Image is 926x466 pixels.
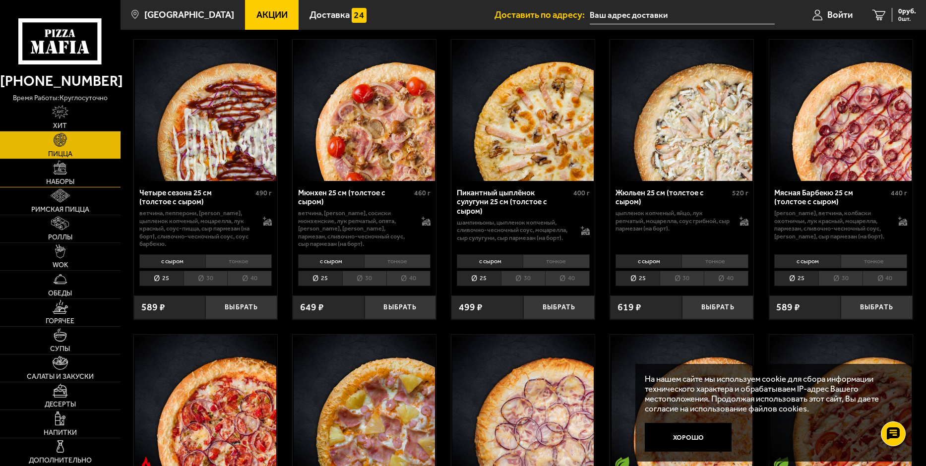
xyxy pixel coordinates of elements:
[841,254,907,268] li: тонкое
[616,209,730,233] p: цыпленок копченый, яйцо, лук репчатый, моцарелла, соус грибной, сыр пармезан (на борт).
[774,209,888,240] p: [PERSON_NAME], ветчина, колбаски охотничьи, лук красный, моцарелла, пармезан, сливочно-чесночный ...
[31,206,89,213] span: Римская пицца
[135,40,276,181] img: Четыре сезона 25 см (толстое с сыром)
[27,373,94,380] span: Салаты и закуски
[776,302,800,312] span: 589 ₽
[300,302,324,312] span: 649 ₽
[523,295,595,319] button: Выбрать
[139,254,205,268] li: с сыром
[298,209,412,248] p: ветчина, [PERSON_NAME], сосиски мюнхенские, лук репчатый, опята, [PERSON_NAME], [PERSON_NAME], па...
[451,40,595,181] a: Пикантный цыплёнок сулугуни 25 см (толстое с сыром)
[891,189,907,197] span: 440 г
[50,346,70,352] span: Супы
[144,10,234,20] span: [GEOGRAPHIC_DATA]
[309,10,350,20] span: Доставка
[293,40,436,181] a: Мюнхен 25 см (толстое с сыром)
[139,271,184,286] li: 25
[501,271,545,286] li: 30
[523,254,589,268] li: тонкое
[732,189,748,197] span: 520 г
[227,271,272,286] li: 40
[774,254,840,268] li: с сыром
[590,6,775,24] input: Ваш адрес доставки
[44,429,77,436] span: Напитки
[774,188,888,207] div: Мясная Барбекю 25 см (толстое с сыром)
[494,10,590,20] span: Доставить по адресу:
[827,10,853,20] span: Войти
[645,374,897,414] p: На нашем сайте мы используем cookie для сбора информации технического характера и обрабатываем IP...
[256,10,288,20] span: Акции
[352,8,366,22] img: 15daf4d41897b9f0e9f617042186c801.svg
[660,271,704,286] li: 30
[365,295,436,319] button: Выбрать
[48,234,72,241] span: Роллы
[459,302,483,312] span: 499 ₽
[184,271,228,286] li: 30
[645,423,732,452] button: Хорошо
[414,189,431,197] span: 460 г
[774,271,818,286] li: 25
[769,40,913,181] a: Мясная Барбекю 25 см (толстое с сыром)
[573,189,590,197] span: 400 г
[616,271,660,286] li: 25
[452,40,594,181] img: Пикантный цыплёнок сулугуни 25 см (толстое с сыром)
[45,401,76,408] span: Десерты
[616,254,681,268] li: с сыром
[298,188,412,207] div: Мюнхен 25 см (толстое с сыром)
[898,16,916,22] span: 0 шт.
[616,188,730,207] div: Жюльен 25 см (толстое с сыром)
[134,40,277,181] a: Четыре сезона 25 см (толстое с сыром)
[46,318,74,325] span: Горячее
[682,295,754,319] button: Выбрать
[364,254,431,268] li: тонкое
[53,122,67,129] span: Хит
[610,40,753,181] a: Жюльен 25 см (толстое с сыром)
[139,188,253,207] div: Четыре сезона 25 см (толстое с сыром)
[545,271,590,286] li: 40
[139,209,253,248] p: ветчина, пепперони, [PERSON_NAME], цыпленок копченый, моцарелла, лук красный, соус-пицца, сыр пар...
[46,178,74,185] span: Наборы
[386,271,431,286] li: 40
[457,271,501,286] li: 25
[342,271,386,286] li: 30
[841,295,913,319] button: Выбрать
[898,8,916,15] span: 0 руб.
[48,290,72,297] span: Обеды
[53,262,68,269] span: WOK
[457,219,571,242] p: шампиньоны, цыпленок копченый, сливочно-чесночный соус, моцарелла, сыр сулугуни, сыр пармезан (на...
[457,254,523,268] li: с сыром
[617,302,641,312] span: 619 ₽
[205,254,272,268] li: тонкое
[205,295,277,319] button: Выбрать
[818,271,863,286] li: 30
[612,40,753,181] img: Жюльен 25 см (толстое с сыром)
[863,271,907,286] li: 40
[704,271,748,286] li: 40
[141,302,165,312] span: 589 ₽
[29,457,92,464] span: Дополнительно
[770,40,912,181] img: Мясная Барбекю 25 см (толстое с сыром)
[298,271,342,286] li: 25
[294,40,435,181] img: Мюнхен 25 см (толстое с сыром)
[298,254,364,268] li: с сыром
[255,189,272,197] span: 490 г
[48,151,72,158] span: Пицца
[457,188,571,216] div: Пикантный цыплёнок сулугуни 25 см (толстое с сыром)
[681,254,748,268] li: тонкое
